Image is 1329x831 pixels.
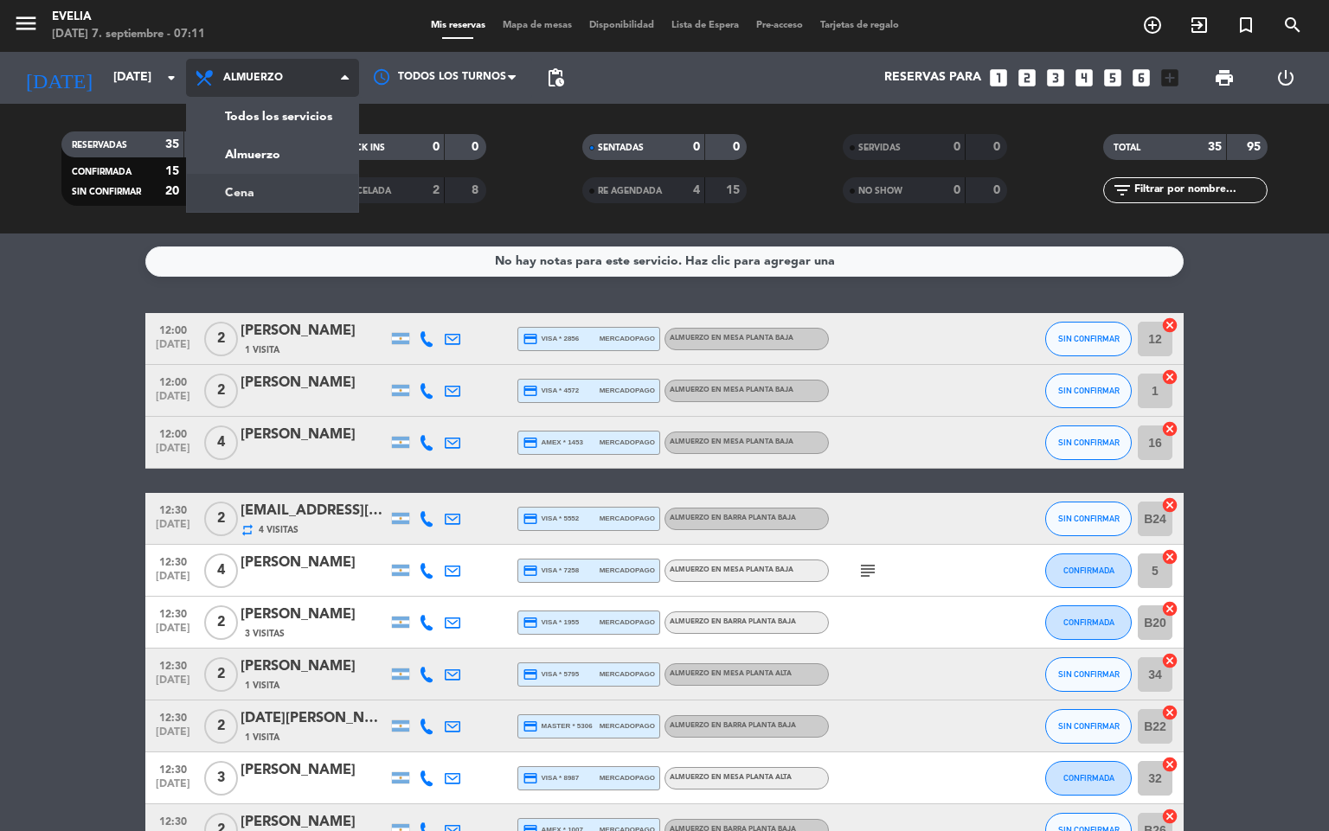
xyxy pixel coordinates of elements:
[13,59,105,97] i: [DATE]
[693,141,700,153] strong: 0
[245,679,279,693] span: 1 Visita
[72,188,141,196] span: SIN CONFIRMAR
[993,184,1004,196] strong: 0
[858,187,902,195] span: NO SHOW
[151,726,195,746] span: [DATE]
[1058,721,1120,731] span: SIN CONFIRMAR
[1161,756,1178,773] i: cancel
[1058,334,1120,343] span: SIN CONFIRMAR
[1045,502,1132,536] button: SIN CONFIRMAR
[523,383,538,399] i: credit_card
[1045,761,1132,796] button: CONFIRMADA
[733,141,743,153] strong: 0
[241,759,388,782] div: [PERSON_NAME]
[1045,374,1132,408] button: SIN CONFIRMAR
[151,423,195,443] span: 12:00
[1133,181,1267,200] input: Filtrar por nombre...
[1161,368,1178,386] i: cancel
[1189,15,1210,35] i: exit_to_app
[1282,15,1303,35] i: search
[1161,704,1178,721] i: cancel
[151,810,195,830] span: 12:30
[1101,67,1124,89] i: looks_5
[670,774,792,781] span: ALMUERZO en MESA PLANTA ALTA
[1114,144,1140,152] span: TOTAL
[1045,709,1132,744] button: SIN CONFIRMAR
[1214,67,1235,88] span: print
[151,571,195,591] span: [DATE]
[670,722,796,729] span: ALMUERZO en BARRA PLANTA BAJA
[523,770,538,786] i: credit_card
[1161,420,1178,438] i: cancel
[223,72,283,84] span: Almuerzo
[245,627,285,641] span: 3 Visitas
[663,21,748,30] span: Lista de Espera
[600,617,655,628] span: mercadopago
[165,185,179,197] strong: 20
[1063,773,1114,783] span: CONFIRMADA
[1045,605,1132,640] button: CONFIRMADA
[1058,669,1120,679] span: SIN CONFIRMAR
[600,720,655,732] span: mercadopago
[1016,67,1038,89] i: looks_two
[204,322,238,356] span: 2
[472,141,482,153] strong: 0
[151,706,195,726] span: 12:30
[52,9,205,26] div: Evelia
[241,320,388,342] div: [PERSON_NAME]
[241,500,388,522] div: [EMAIL_ADDRESS][DOMAIN_NAME]
[598,144,644,152] span: SENTADAS
[670,618,796,625] span: ALMUERZO en BARRA PLANTA BAJA
[1247,141,1264,153] strong: 95
[670,438,793,445] span: ALMUERZO en MESA PLANTA BAJA
[1073,67,1095,89] i: looks_4
[1275,67,1296,88] i: power_settings_new
[523,563,538,579] i: credit_card
[151,319,195,339] span: 12:00
[600,772,655,783] span: mercadopago
[151,443,195,463] span: [DATE]
[523,511,538,527] i: credit_card
[241,523,254,537] i: repeat
[161,67,182,88] i: arrow_drop_down
[433,141,440,153] strong: 0
[1255,52,1316,104] div: LOG OUT
[523,770,579,786] span: visa * 8987
[1159,67,1181,89] i: add_box
[472,184,482,196] strong: 8
[693,184,700,196] strong: 4
[670,515,796,521] span: ALMUERZO en BARRA PLANTA BAJA
[670,387,793,393] span: ALMUERZO en MESA PLANTA BAJA
[204,761,238,796] span: 3
[600,668,655,680] span: mercadopago
[241,552,388,574] div: [PERSON_NAME]
[187,98,358,136] a: Todos los servicios
[884,71,981,85] span: Reservas para
[600,513,655,524] span: mercadopago
[953,184,960,196] strong: 0
[1161,652,1178,669] i: cancel
[670,335,793,342] span: ALMUERZO en MESA PLANTA BAJA
[523,563,579,579] span: visa * 7258
[187,174,358,212] a: Cena
[523,719,593,734] span: master * 5306
[523,667,538,682] i: credit_card
[1236,15,1256,35] i: turned_in_not
[495,252,835,272] div: No hay notas para este servicio. Haz clic para agregar una
[241,655,388,678] div: [PERSON_NAME]
[523,719,538,734] i: credit_card
[165,138,179,150] strong: 35
[523,331,579,347] span: visa * 2856
[600,565,655,576] span: mercadopago
[1058,438,1120,447] span: SIN CONFIRMAR
[812,21,908,30] span: Tarjetas de regalo
[858,144,901,152] span: SERVIDAS
[545,67,566,88] span: pending_actions
[993,141,1004,153] strong: 0
[13,10,39,36] i: menu
[523,615,538,630] i: credit_card
[337,187,391,195] span: CANCELADA
[151,519,195,539] span: [DATE]
[1161,600,1178,617] i: cancel
[953,141,960,153] strong: 0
